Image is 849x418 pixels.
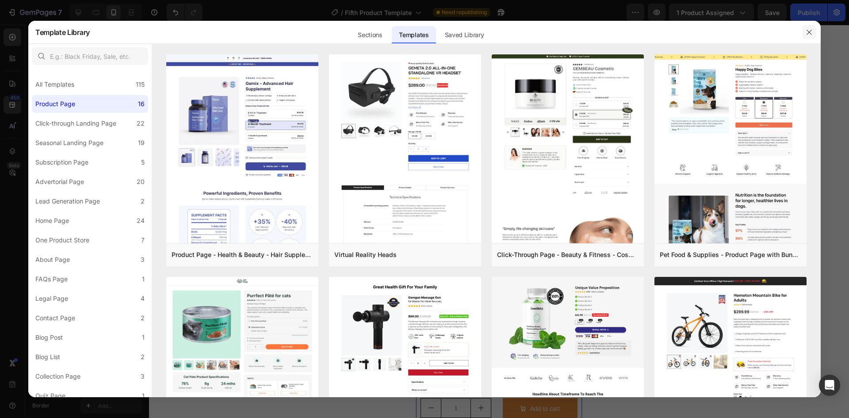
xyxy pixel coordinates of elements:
div: 20 [137,176,145,187]
div: Product [11,23,34,31]
div: Legal Page [35,293,68,304]
button: increment [55,374,75,393]
div: Blog Post [35,332,63,343]
div: Add to cart [114,379,144,390]
button: Carousel Next Arrow [144,92,154,102]
div: 19 [138,138,145,148]
div: Lead Generation Page [35,196,100,207]
div: $79.99 [4,266,40,285]
input: E.g.: Black Friday, Sale, etc. [32,47,148,65]
div: All Templates [35,79,74,90]
div: Click-through Landing Page [35,118,116,129]
strong: -Built-In Camera [5,291,53,298]
div: Sections [351,26,389,44]
span: iPhone 13 Mini ( 375 px) [44,4,104,13]
div: Product Page - Health & Beauty - Hair Supplement [172,249,313,260]
div: 22 [137,118,145,129]
button: Carousel Back Arrow [11,192,22,203]
strong: -Long Range Communication [5,324,92,331]
div: Blog List [35,352,60,362]
div: 1 [142,391,145,401]
div: Shopify App [72,226,109,236]
div: FAQs Page [35,274,68,284]
div: About Page [35,254,70,265]
div: Product Page [35,99,75,109]
div: One Product Store [35,235,89,245]
div: Templates [392,26,436,44]
div: Saved Library [438,26,491,44]
strong: -Up to 3 Miles Range Talking [5,313,89,320]
div: Pet Food & Supplies - Product Page with Bundle [660,249,801,260]
a: PlayCam Talkies [4,250,161,266]
div: 5 [141,157,145,168]
div: Shopify App [72,349,109,359]
div: Advertorial Page [35,176,84,187]
div: 3 [141,371,145,382]
button: decrement [5,374,25,393]
div: Virtual Reality Heads [334,249,397,260]
div: Open Intercom Messenger [819,375,840,396]
div: 2 [141,313,145,323]
button: Carousel Next Arrow [144,192,154,203]
div: 24 [137,215,145,226]
div: 16 [138,99,145,109]
div: Click-Through Page - Beauty & Fitness - Cosmetic [497,249,639,260]
div: Collection Page [35,371,80,382]
div: 7 [141,235,145,245]
div: 1 [142,274,145,284]
div: 4 [141,293,145,304]
input: quantity [25,374,55,393]
div: 115 [136,79,145,90]
div: 2 [141,196,145,207]
div: Subscription Page [35,157,88,168]
div: Seasonal Landing Page [35,138,103,148]
div: Quiz Page [35,391,65,401]
div: 2 [141,352,145,362]
div: $130.88 [43,266,85,285]
div: Home Page [35,215,69,226]
h2: Template Library [35,21,90,44]
button: Add to cart [87,373,162,395]
strong: -2-Pack Set For Two Kids [5,302,79,309]
div: 3 [141,254,145,265]
div: Contact Page [35,313,75,323]
div: 1 [142,332,145,343]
